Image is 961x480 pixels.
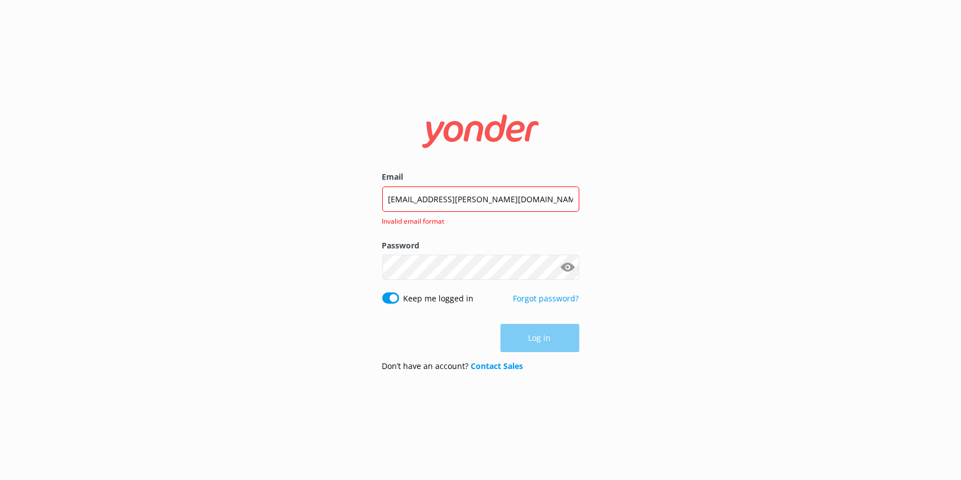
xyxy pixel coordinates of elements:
a: Contact Sales [471,361,524,371]
label: Password [382,239,579,252]
input: user@emailaddress.com [382,186,579,212]
label: Keep me logged in [404,292,474,305]
p: Don’t have an account? [382,360,524,372]
span: Invalid email format [382,216,573,226]
button: Show password [557,256,579,279]
a: Forgot password? [513,293,579,304]
label: Email [382,171,579,183]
